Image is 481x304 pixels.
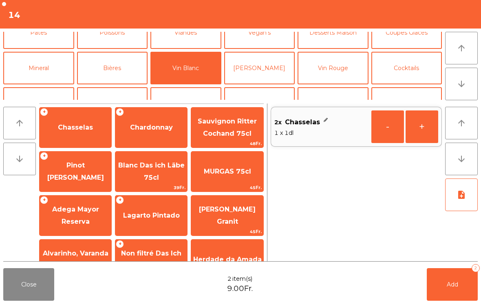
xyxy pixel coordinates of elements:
span: 45Fr. [191,228,263,236]
button: arrow_upward [445,32,478,64]
button: arrow_downward [445,68,478,100]
button: Pâtes [3,16,74,49]
button: Mineral [3,52,74,84]
span: [PERSON_NAME] Granit [199,205,256,225]
span: + [40,108,48,116]
button: Digestifs [77,87,148,120]
span: + [40,196,48,204]
i: arrow_upward [457,43,466,53]
span: Herdade da Amada [193,256,262,263]
span: + [116,240,124,248]
span: item(s) [232,275,252,283]
button: Bières [77,52,148,84]
button: Coupes Glacés [371,16,442,49]
button: Poissons [77,16,148,49]
button: [PERSON_NAME] [224,52,295,84]
span: Lagarto Pintado [123,211,180,219]
button: Vin Rouge [298,52,368,84]
button: gobelet emporter [371,87,442,120]
span: Blanc Das ich Läbe 75cl [118,161,185,181]
button: Huîtres [224,87,295,120]
span: 48Fr. [191,140,263,148]
span: 2x [274,116,282,128]
button: note_add [445,178,478,211]
span: MURGAS 75cl [204,167,251,175]
button: arrow_upward [445,107,478,139]
span: Chardonnay [130,123,173,131]
i: arrow_downward [457,154,466,164]
span: Non filtré Das Ich Läbe [121,249,181,269]
button: Cocktails [371,52,442,84]
span: Chasselas [58,123,93,131]
button: arrow_downward [3,143,36,175]
button: - [371,110,404,143]
span: Pinot [PERSON_NAME] [47,161,104,181]
span: Adega Mayor Reserva [52,205,99,225]
span: 39Fr. [115,184,187,192]
span: + [116,196,124,204]
button: + [406,110,438,143]
span: Alvarinho, Varanda do Conde [43,249,108,269]
button: Apéritifs [3,87,74,120]
span: + [116,108,124,116]
button: Menu évènement [150,87,221,120]
button: Viandes [150,16,221,49]
i: arrow_upward [15,118,24,128]
span: 45Fr. [191,184,263,192]
span: 2 [227,275,232,283]
button: Cadeaux [298,87,368,120]
button: arrow_upward [3,107,36,139]
span: Sauvignon Ritter Cochand 75cl [198,117,257,137]
i: arrow_downward [457,79,466,89]
h4: 14 [8,9,20,21]
button: Desserts Maison [298,16,368,49]
div: 2 [472,264,480,272]
span: Add [447,281,458,288]
button: Close [3,268,54,301]
span: + [40,152,48,160]
i: arrow_upward [457,118,466,128]
i: arrow_downward [15,154,24,164]
button: Vin Blanc [150,52,221,84]
span: 1 x 1dl [274,128,368,137]
button: Add2 [427,268,478,301]
span: 9.00Fr. [227,283,253,294]
button: Vegan's [224,16,295,49]
button: arrow_downward [445,143,478,175]
i: note_add [457,190,466,200]
span: Chasselas [285,116,320,128]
